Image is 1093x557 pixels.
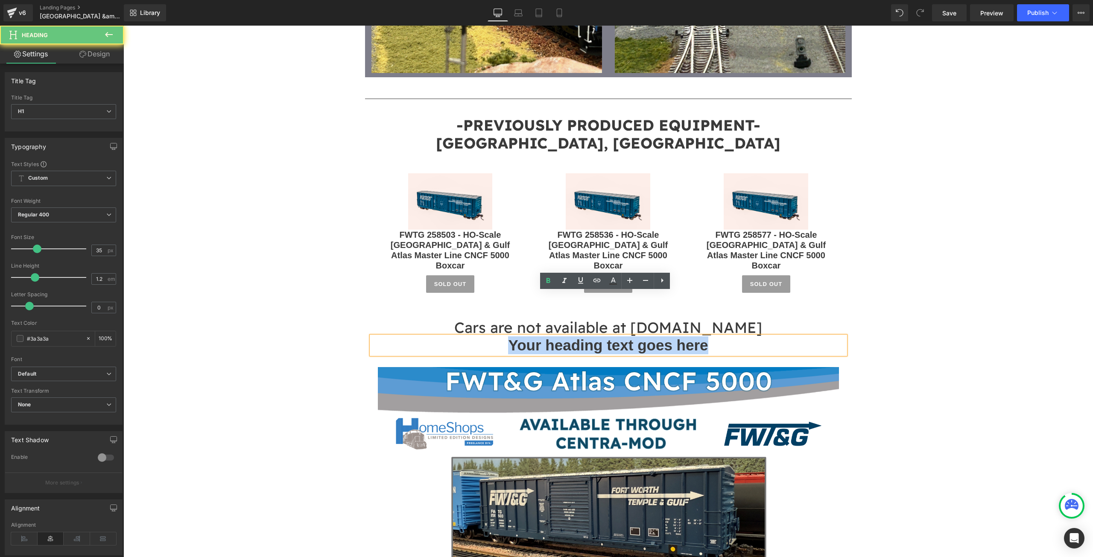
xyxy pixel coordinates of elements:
[1027,9,1049,16] span: Publish
[27,334,82,343] input: Color
[11,73,36,85] div: Title Tag
[18,108,24,114] b: H1
[5,472,122,493] button: More settings
[11,454,89,463] div: Enable
[18,370,36,378] i: Default
[942,9,956,17] span: Save
[248,311,722,329] h1: Your heading text goes here
[11,432,49,443] div: Text Shadow
[22,32,48,38] span: Heading
[11,388,116,394] div: Text Transform
[248,293,722,311] h1: Cars are not available at [DOMAIN_NAME]
[414,204,555,245] a: FWTG 258536 - HO-Scale [GEOGRAPHIC_DATA] & Gulf Atlas Master Line CNCF 5000 Boxcar
[1064,528,1084,548] div: Open Intercom Messenger
[108,305,115,310] span: px
[40,4,138,11] a: Landing Pages
[3,4,33,21] a: v6
[45,479,79,487] p: More settings
[333,90,637,109] span: -PREVIOUSLY PRODUCED EQUIPMENT-
[64,44,126,64] a: Design
[28,175,48,182] b: Custom
[257,204,397,245] a: FWTG 258503 - HO-Scale [GEOGRAPHIC_DATA] & Gulf Atlas Master Line CNCF 5000 Boxcar
[469,255,501,262] span: Sold Out
[18,211,50,218] b: Regular 400
[303,250,351,268] button: Sold Out
[488,4,508,21] a: Desktop
[40,13,122,20] span: [GEOGRAPHIC_DATA] &amp; GULF
[891,4,908,21] button: Undo
[549,4,570,21] a: Mobile
[11,234,116,240] div: Font Size
[619,250,667,268] button: Sold Out
[1017,4,1069,21] button: Publish
[11,198,116,204] div: Font Weight
[1073,4,1090,21] button: More
[11,95,116,101] div: Title Tag
[442,148,527,204] img: FWTG 258536 - HO-Scale Fort Worth Temple & Gulf Atlas Master Line CNCF 5000 Boxcar
[108,248,115,253] span: px
[140,9,160,17] span: Library
[11,292,116,297] div: Letter Spacing
[11,500,40,512] div: Alignment
[311,255,343,262] span: Sold Out
[600,148,685,204] img: FWTG 258577 - HO-Scale Fort Worth Temple & Gulf Atlas Master Line CNCF 5000 Boxcar
[572,204,713,245] a: FWTG 258577 - HO-Scale [GEOGRAPHIC_DATA] & Gulf Atlas Master Line CNCF 5000 Boxcar
[285,148,369,204] img: FWTG 258503 - HO-Scale Fort Worth Temple & Gulf Atlas Master Line CNCF 5000 Boxcar
[17,7,28,18] div: v6
[980,9,1003,17] span: Preview
[529,4,549,21] a: Tablet
[461,250,509,268] button: Sold Out
[11,160,116,167] div: Text Styles
[508,4,529,21] a: Laptop
[11,356,116,362] div: Font
[124,4,166,21] a: New Library
[11,263,116,269] div: Line Height
[313,108,657,127] span: [GEOGRAPHIC_DATA], [GEOGRAPHIC_DATA]
[11,320,116,326] div: Text Color
[18,401,31,408] b: None
[11,522,116,528] div: Alignment
[11,138,46,150] div: Typography
[627,255,659,262] span: Sold Out
[108,276,115,282] span: em
[95,331,116,346] div: %
[912,4,929,21] button: Redo
[970,4,1014,21] a: Preview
